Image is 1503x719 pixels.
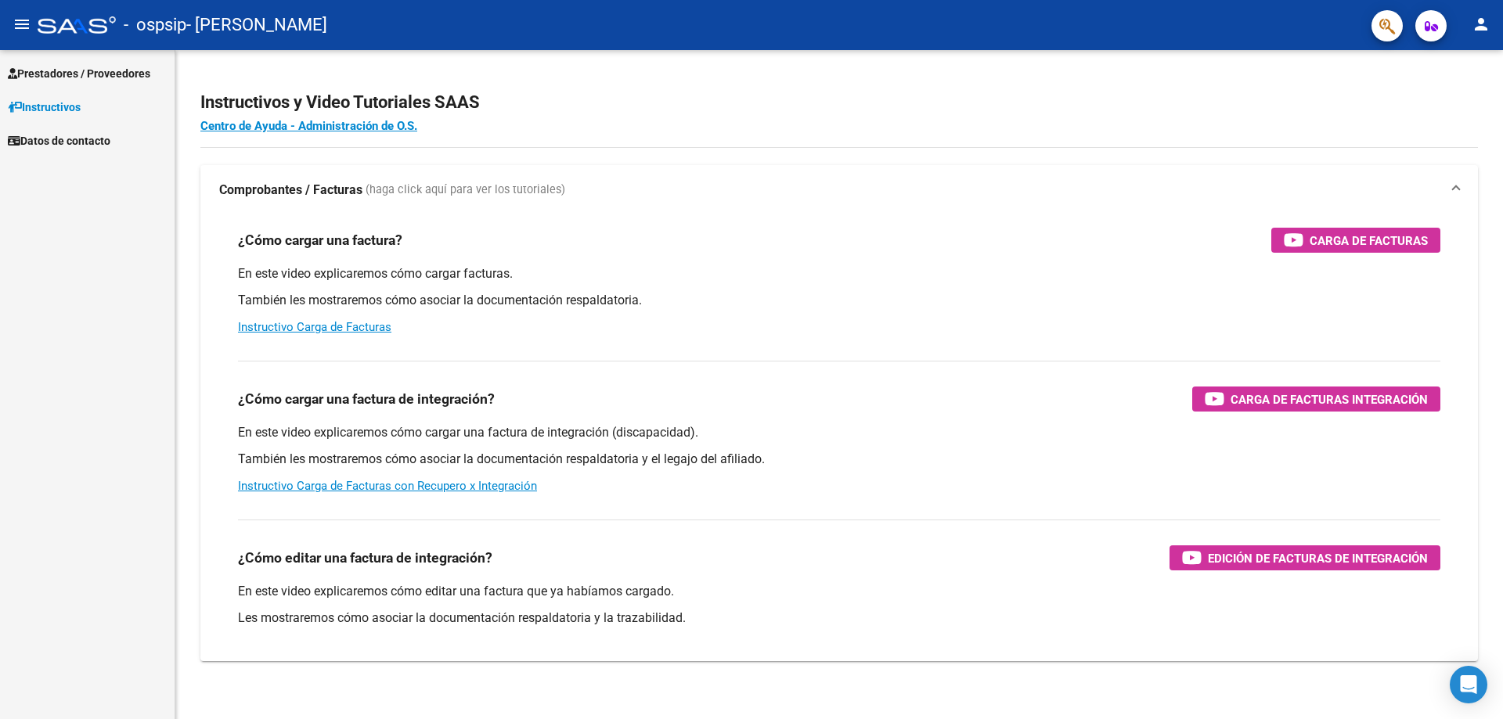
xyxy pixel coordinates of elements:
mat-expansion-panel-header: Comprobantes / Facturas (haga click aquí para ver los tutoriales) [200,165,1478,215]
span: - [PERSON_NAME] [186,8,327,42]
h2: Instructivos y Video Tutoriales SAAS [200,88,1478,117]
span: Datos de contacto [8,132,110,149]
p: En este video explicaremos cómo editar una factura que ya habíamos cargado. [238,583,1440,600]
a: Instructivo Carga de Facturas con Recupero x Integración [238,479,537,493]
span: (haga click aquí para ver los tutoriales) [366,182,565,199]
a: Centro de Ayuda - Administración de O.S. [200,119,417,133]
div: Open Intercom Messenger [1450,666,1487,703]
span: Carga de Facturas Integración [1231,390,1428,409]
span: Instructivos [8,99,81,116]
p: Les mostraremos cómo asociar la documentación respaldatoria y la trazabilidad. [238,609,1440,627]
button: Carga de Facturas Integración [1192,386,1440,412]
p: También les mostraremos cómo asociar la documentación respaldatoria y el legajo del afiliado. [238,451,1440,468]
p: En este video explicaremos cómo cargar facturas. [238,265,1440,282]
a: Instructivo Carga de Facturas [238,320,391,334]
button: Edición de Facturas de integración [1170,545,1440,570]
button: Carga de Facturas [1271,228,1440,253]
p: En este video explicaremos cómo cargar una factura de integración (discapacidad). [238,424,1440,441]
h3: ¿Cómo cargar una factura de integración? [238,388,495,410]
h3: ¿Cómo cargar una factura? [238,229,402,251]
mat-icon: person [1472,15,1490,34]
span: Edición de Facturas de integración [1208,548,1428,568]
span: Prestadores / Proveedores [8,65,150,82]
mat-icon: menu [13,15,31,34]
span: - ospsip [124,8,186,42]
strong: Comprobantes / Facturas [219,182,362,199]
h3: ¿Cómo editar una factura de integración? [238,547,492,569]
div: Comprobantes / Facturas (haga click aquí para ver los tutoriales) [200,215,1478,661]
p: También les mostraremos cómo asociar la documentación respaldatoria. [238,292,1440,309]
span: Carga de Facturas [1310,231,1428,250]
